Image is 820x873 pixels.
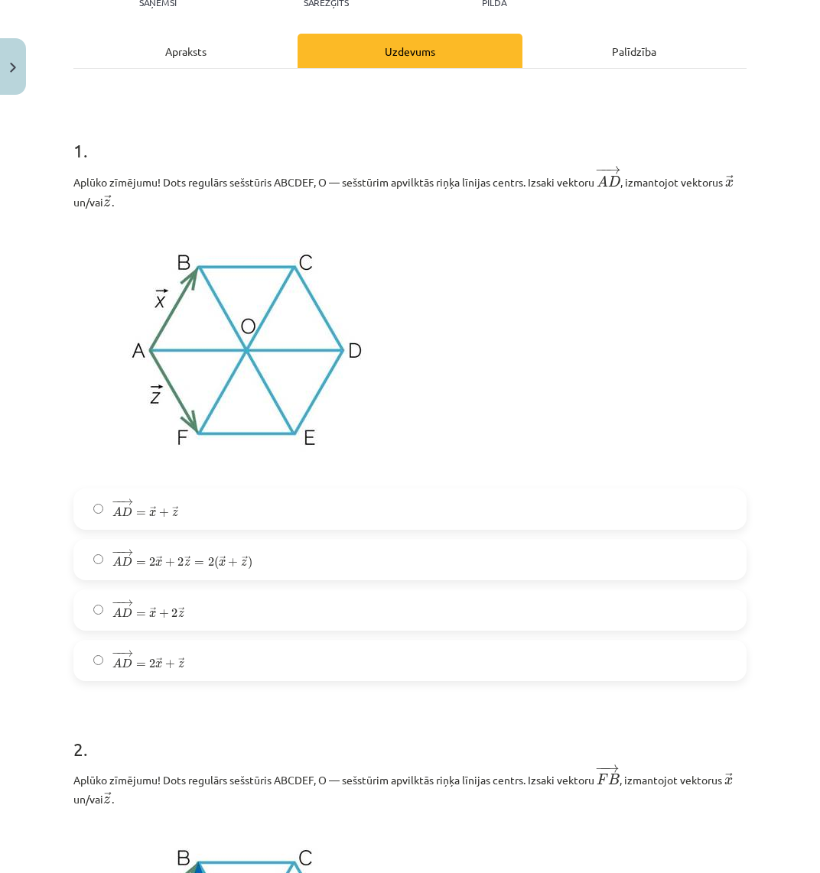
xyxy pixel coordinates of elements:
span: − [112,549,122,556]
span: = [136,561,146,566]
span: x [149,510,156,517]
span: + [165,558,175,567]
img: icon-close-lesson-0947bae3869378f0d4975bcd49f059093ad1ed9edebbc8119c70593378902aed.svg [10,63,16,73]
span: = [136,612,146,617]
p: Aplūko zīmējumu! Dots regulārs sešstūris ABCDEF, O — sešstūrim apvilktās riņķa līnijas centrs. Iz... [73,764,747,808]
span: z [103,797,110,804]
span: 2 [149,659,155,668]
span: → [172,506,178,515]
span: A [112,608,122,618]
span: z [178,661,184,668]
span: A [597,175,608,187]
span: − [112,499,122,506]
span: → [178,607,184,616]
span: z [172,510,178,517]
span: → [606,166,621,174]
span: → [220,556,226,565]
span: − [600,764,601,773]
span: → [150,607,156,616]
span: D [122,658,132,668]
span: → [242,556,248,565]
span: → [104,792,112,803]
span: → [121,499,133,506]
span: → [121,651,133,657]
div: Palīdzība [522,34,747,68]
span: − [116,499,119,506]
div: Apraksts [73,34,298,68]
h1: 2 . [73,712,747,759]
div: Uzdevums [298,34,522,68]
span: 2 [177,557,184,566]
span: − [116,651,119,657]
span: x [724,777,733,785]
span: − [595,764,607,773]
span: A [112,658,122,668]
span: = [136,511,146,516]
span: → [121,549,133,556]
span: → [726,175,734,186]
span: x [725,180,734,187]
span: → [156,657,162,667]
span: A [112,507,122,517]
span: = [194,561,204,566]
span: B [608,774,620,784]
span: 2 [149,557,155,566]
span: → [104,195,112,206]
span: − [116,600,119,607]
span: x [155,560,162,566]
span: D [122,507,132,517]
span: − [112,600,122,607]
span: 2 [208,557,214,566]
p: Aplūko zīmējumu! Dots regulārs sešstūris ABCDEF, O — sešstūrim apvilktās riņķa līnijas centrs. Iz... [73,165,747,210]
span: − [112,651,122,657]
span: D [608,176,620,187]
span: z [178,611,184,618]
span: ) [248,556,252,570]
span: − [595,166,607,174]
span: − [116,549,119,556]
span: = [136,663,146,667]
span: → [184,556,190,565]
span: z [103,200,110,207]
span: → [121,600,133,607]
span: → [150,506,156,515]
span: D [122,608,132,618]
span: x [149,611,156,618]
span: − [600,166,603,174]
span: z [184,560,190,566]
span: x [155,661,162,668]
span: 2 [171,609,177,618]
span: D [122,557,132,566]
span: → [178,657,184,667]
span: x [219,560,226,566]
span: → [725,773,733,784]
span: → [156,556,162,565]
span: + [159,609,169,618]
span: A [112,557,122,566]
span: → [604,764,620,773]
span: + [165,660,175,669]
span: F [597,774,608,784]
span: z [241,560,247,566]
span: + [228,558,238,567]
span: ( [214,556,219,570]
span: + [159,508,169,518]
h1: 1 . [73,113,747,161]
